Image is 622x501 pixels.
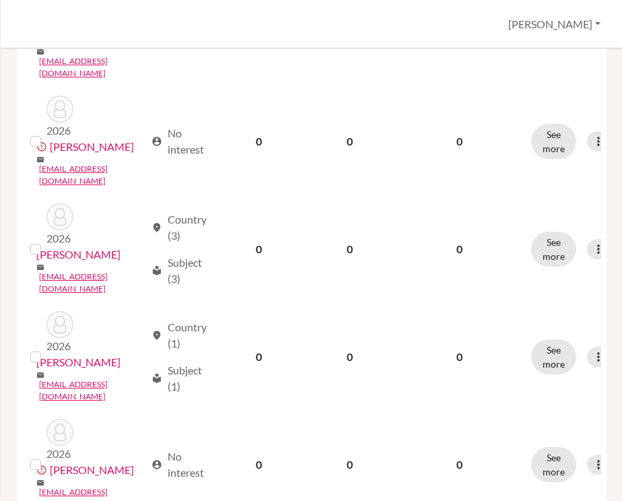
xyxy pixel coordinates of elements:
[531,232,576,267] button: See more
[404,133,515,149] p: 0
[151,125,207,158] div: No interest
[531,124,576,159] button: See more
[46,446,73,462] p: 2026
[151,362,207,395] div: Subject (1)
[39,55,145,79] a: [EMAIL_ADDRESS][DOMAIN_NAME]
[46,311,73,338] img: Milev, Leonid
[151,265,162,276] span: local_library
[303,303,396,411] td: 0
[46,96,73,123] img: Mattingly, Alan
[404,349,515,365] p: 0
[151,222,162,233] span: location_on
[151,255,207,287] div: Subject (3)
[39,378,145,403] a: [EMAIL_ADDRESS][DOMAIN_NAME]
[46,338,73,354] p: 2026
[303,88,396,195] td: 0
[151,459,162,470] span: account_circle
[531,339,576,374] button: See more
[36,246,120,263] a: [PERSON_NAME]
[36,354,120,370] a: [PERSON_NAME]
[46,123,73,139] p: 2026
[215,88,303,195] td: 0
[151,448,207,481] div: No interest
[39,271,145,295] a: [EMAIL_ADDRESS][DOMAIN_NAME]
[50,139,134,155] a: [PERSON_NAME]
[50,462,134,478] a: [PERSON_NAME]
[36,156,44,164] span: mail
[36,48,44,56] span: mail
[36,371,44,379] span: mail
[36,479,44,487] span: mail
[39,163,145,187] a: [EMAIL_ADDRESS][DOMAIN_NAME]
[303,195,396,303] td: 0
[36,263,44,271] span: mail
[46,203,73,230] img: Mavrodiev, Stoyan
[151,373,162,384] span: local_library
[151,211,207,244] div: Country (3)
[404,241,515,257] p: 0
[46,230,73,246] p: 2026
[46,419,73,446] img: Minev, Nolan
[151,136,162,147] span: account_circle
[531,447,576,482] button: See more
[151,319,207,352] div: Country (1)
[215,303,303,411] td: 0
[151,330,162,341] span: location_on
[502,11,607,37] button: [PERSON_NAME]
[215,195,303,303] td: 0
[404,457,515,473] p: 0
